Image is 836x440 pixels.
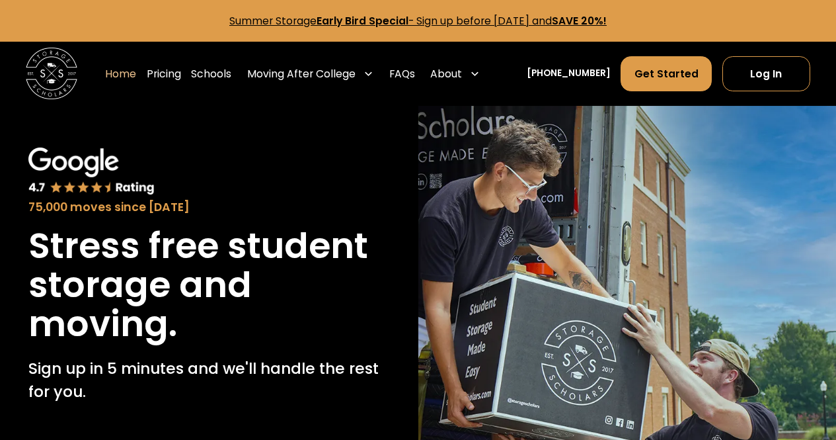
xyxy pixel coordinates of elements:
[28,226,390,343] h1: Stress free student storage and moving.
[242,56,379,92] div: Moving After College
[105,56,136,92] a: Home
[389,56,415,92] a: FAQs
[147,56,181,92] a: Pricing
[430,66,462,81] div: About
[552,14,607,28] strong: SAVE 20%!
[317,14,408,28] strong: Early Bird Special
[527,67,611,81] a: [PHONE_NUMBER]
[28,198,390,216] div: 75,000 moves since [DATE]
[26,48,77,99] img: Storage Scholars main logo
[247,66,356,81] div: Moving After College
[425,56,485,92] div: About
[191,56,231,92] a: Schools
[28,357,390,403] p: Sign up in 5 minutes and we'll handle the rest for you.
[722,56,810,91] a: Log In
[621,56,712,91] a: Get Started
[229,14,607,28] a: Summer StorageEarly Bird Special- Sign up before [DATE] andSAVE 20%!
[28,148,155,196] img: Google 4.7 star rating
